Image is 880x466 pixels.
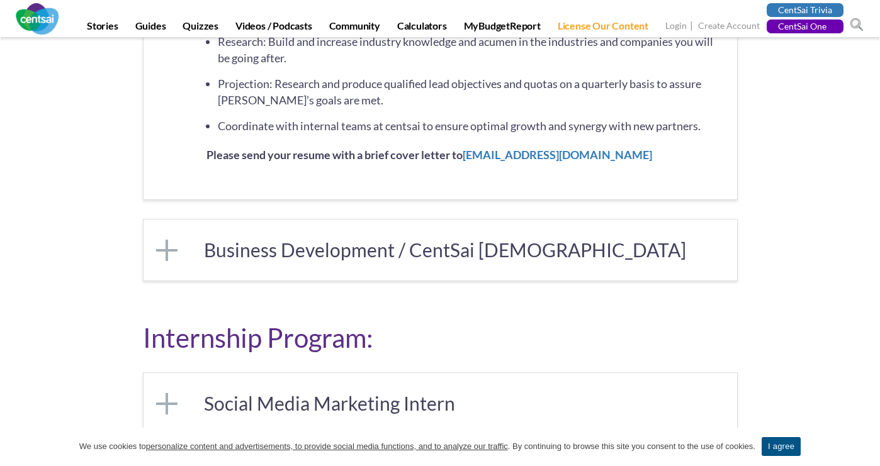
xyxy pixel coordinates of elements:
li: Coordinate with internal teams at centsai to ensure optimal growth and synergy with new partners. [218,118,725,134]
a: Login [665,20,687,33]
a: I agree [762,437,801,456]
a: CentSai Trivia [767,3,843,17]
a: Guides [128,19,174,37]
h2: Internship Program: [143,319,738,357]
span: | [689,19,696,33]
a: Create Account [698,20,760,33]
a: Calculators [390,19,454,37]
li: Research: Build and increase industry knowledge and acumen in the industries and companies you wi... [218,33,725,66]
a: [EMAIL_ADDRESS][DOMAIN_NAME] [463,148,652,162]
a: Quizzes [175,19,226,37]
u: personalize content and advertisements, to provide social media functions, and to analyze our tra... [146,441,508,451]
a: MyBudgetReport [456,19,548,37]
a: Stories [79,19,126,37]
strong: Please send your resume with a brief cover letter to [206,148,652,162]
img: CentSai [16,3,59,35]
a: Social Media Marketing Intern [144,373,737,434]
li: Projection: Research and produce qualified lead objectives and quotas on a quarterly basis to ass... [218,75,725,108]
a: Community [322,19,388,37]
a: I agree [858,440,871,453]
a: Videos / Podcasts [228,19,320,37]
a: CentSai One [767,19,843,33]
span: We use cookies to . By continuing to browse this site you consent to the use of cookies. [79,440,755,453]
a: License Our Content [550,19,656,37]
a: Business Development / CentSai [DEMOGRAPHIC_DATA] [144,219,737,280]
